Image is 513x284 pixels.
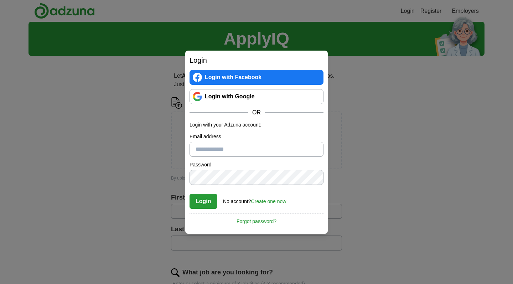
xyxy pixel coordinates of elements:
div: No account? [223,193,286,205]
a: Forgot password? [190,213,323,225]
button: Login [190,194,217,209]
a: Create one now [251,198,286,204]
a: Login with Facebook [190,70,323,85]
h2: Login [190,55,323,66]
a: Login with Google [190,89,323,104]
label: Email address [190,133,323,140]
p: Login with your Adzuna account: [190,121,323,129]
span: OR [248,108,265,117]
label: Password [190,161,323,169]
